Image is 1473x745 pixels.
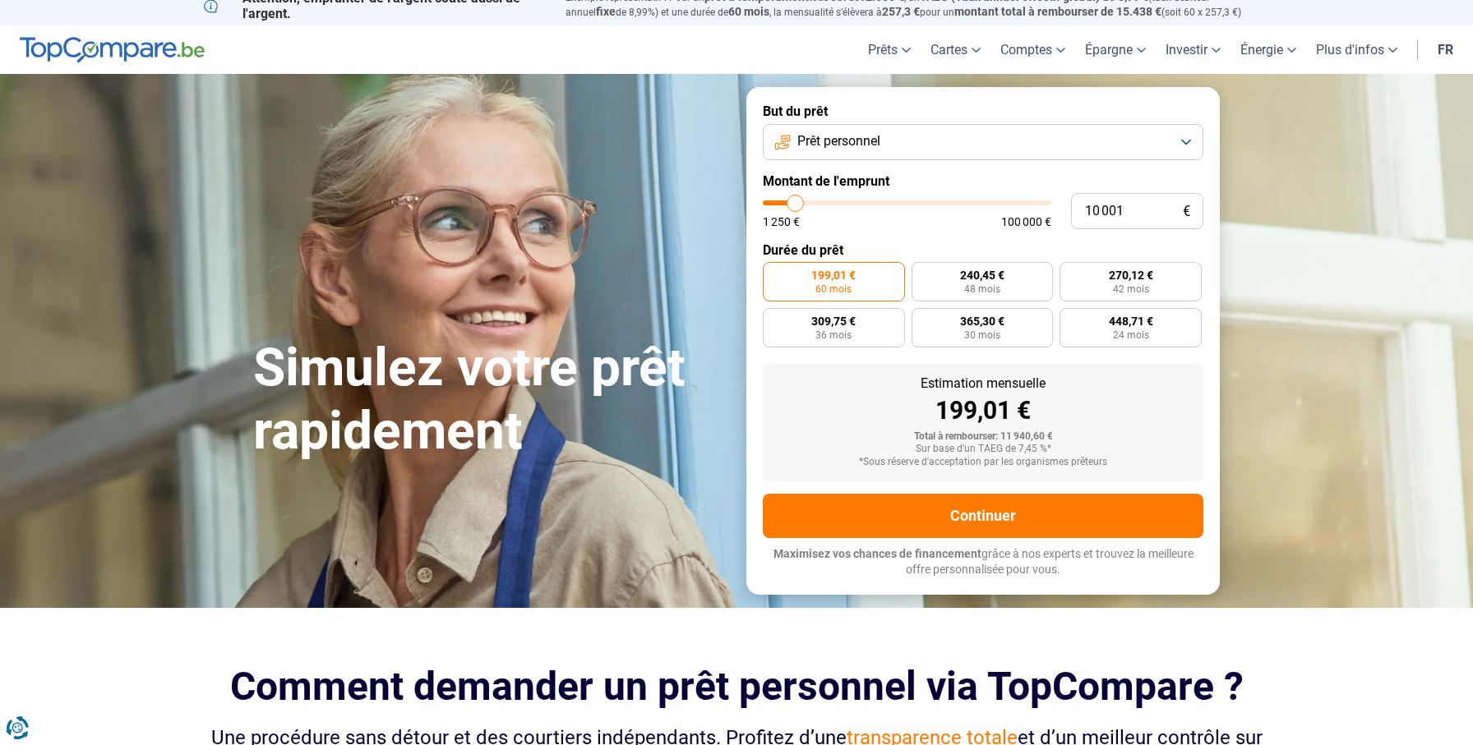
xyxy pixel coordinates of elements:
[811,315,856,327] span: 309,75 €
[776,444,1190,455] div: Sur base d'un TAEG de 7,45 %*
[763,216,800,228] span: 1 250 €
[1113,284,1149,294] span: 42 mois
[1075,25,1156,74] a: Épargne
[964,330,1000,340] span: 30 mois
[776,377,1190,390] div: Estimation mensuelle
[596,5,616,18] span: fixe
[960,269,1004,281] span: 240,45 €
[204,664,1269,709] h2: Comment demander un prêt personnel via TopCompare ?
[858,25,921,74] a: Prêts
[776,457,1190,468] div: *Sous réserve d'acceptation par les organismes prêteurs
[1113,330,1149,340] span: 24 mois
[253,337,727,463] h1: Simulez votre prêt rapidement
[960,315,1004,327] span: 365,30 €
[1156,25,1231,74] a: Investir
[776,431,1190,443] div: Total à rembourser: 11 940,60 €
[954,5,1161,18] span: montant total à rembourser de 15.438 €
[773,547,981,560] span: Maximisez vos chances de financement
[964,284,1000,294] span: 48 mois
[921,25,990,74] a: Cartes
[1428,25,1463,74] a: fr
[1109,269,1153,281] span: 270,12 €
[1306,25,1407,74] a: Plus d'infos
[20,37,205,63] img: TopCompare
[763,494,1203,538] button: Continuer
[763,124,1203,160] button: Prêt personnel
[1231,25,1306,74] a: Énergie
[776,398,1190,423] div: 199,01 €
[1109,315,1153,327] span: 448,71 €
[815,330,852,340] span: 36 mois
[728,5,769,18] span: 60 mois
[815,284,852,294] span: 60 mois
[797,132,880,150] span: Prêt personnel
[763,103,1203,119] label: But du prêt
[990,25,1075,74] a: Comptes
[1183,205,1190,218] span: €
[763,173,1203,189] label: Montant de l'emprunt
[882,5,920,18] span: 257,3 €
[763,546,1203,578] p: grâce à nos experts et trouvez la meilleure offre personnalisée pour vous.
[811,269,856,281] span: 199,01 €
[1001,216,1051,228] span: 100 000 €
[763,242,1203,258] label: Durée du prêt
